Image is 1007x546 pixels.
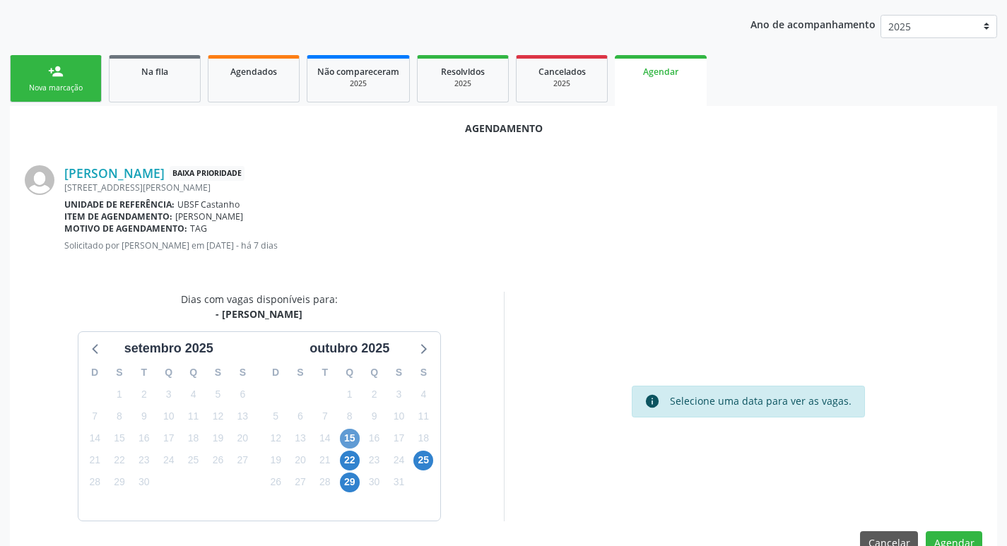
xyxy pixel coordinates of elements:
[190,222,207,235] span: TAG
[20,83,91,93] div: Nova marcação
[365,473,384,492] span: quinta-feira, 30 de outubro de 2025
[643,66,678,78] span: Agendar
[184,384,204,404] span: quinta-feira, 4 de setembro de 2025
[317,78,399,89] div: 2025
[526,78,597,89] div: 2025
[317,66,399,78] span: Não compareceram
[389,451,408,470] span: sexta-feira, 24 de outubro de 2025
[413,384,433,404] span: sábado, 4 de outubro de 2025
[232,429,252,449] span: sábado, 20 de setembro de 2025
[110,451,129,470] span: segunda-feira, 22 de setembro de 2025
[266,451,285,470] span: domingo, 19 de outubro de 2025
[337,362,362,384] div: Q
[340,429,360,449] span: quarta-feira, 15 de outubro de 2025
[441,66,485,78] span: Resolvidos
[177,198,240,210] span: UBSF Castanho
[232,406,252,426] span: sábado, 13 de setembro de 2025
[315,429,335,449] span: terça-feira, 14 de outubro de 2025
[340,473,360,492] span: quarta-feira, 29 de outubro de 2025
[340,384,360,404] span: quarta-feira, 1 de outubro de 2025
[670,393,852,409] div: Selecione uma data para ver as vagas.
[170,166,245,181] span: Baixa Prioridade
[181,292,338,321] div: Dias com vagas disponíveis para:
[365,384,384,404] span: quinta-feira, 2 de outubro de 2025
[184,451,204,470] span: quinta-feira, 25 de setembro de 2025
[304,339,395,358] div: outubro 2025
[85,451,105,470] span: domingo, 21 de setembro de 2025
[175,210,243,222] span: [PERSON_NAME]
[232,384,252,404] span: sábado, 6 de setembro de 2025
[134,473,154,492] span: terça-feira, 30 de setembro de 2025
[134,384,154,404] span: terça-feira, 2 de setembro de 2025
[232,451,252,470] span: sábado, 27 de setembro de 2025
[312,362,337,384] div: T
[340,406,360,426] span: quarta-feira, 8 de outubro de 2025
[64,182,982,194] div: [STREET_ADDRESS][PERSON_NAME]
[264,362,288,384] div: D
[750,15,876,32] p: Ano de acompanhamento
[110,384,129,404] span: segunda-feira, 1 de setembro de 2025
[266,473,285,492] span: domingo, 26 de outubro de 2025
[181,307,338,321] div: - [PERSON_NAME]
[413,406,433,426] span: sábado, 11 de outubro de 2025
[290,406,310,426] span: segunda-feira, 6 de outubro de 2025
[64,165,165,181] a: [PERSON_NAME]
[85,429,105,449] span: domingo, 14 de setembro de 2025
[64,198,175,210] b: Unidade de referência:
[110,473,129,492] span: segunda-feira, 29 de setembro de 2025
[362,362,387,384] div: Q
[266,406,285,426] span: domingo, 5 de outubro de 2025
[208,429,228,449] span: sexta-feira, 19 de setembro de 2025
[141,66,168,78] span: Na fila
[389,406,408,426] span: sexta-feira, 10 de outubro de 2025
[159,451,179,470] span: quarta-feira, 24 de setembro de 2025
[413,429,433,449] span: sábado, 18 de outubro de 2025
[365,406,384,426] span: quinta-feira, 9 de outubro de 2025
[230,362,255,384] div: S
[181,362,206,384] div: Q
[290,451,310,470] span: segunda-feira, 20 de outubro de 2025
[340,451,360,470] span: quarta-feira, 22 de outubro de 2025
[387,362,411,384] div: S
[389,384,408,404] span: sexta-feira, 3 de outubro de 2025
[110,406,129,426] span: segunda-feira, 8 de setembro de 2025
[48,64,64,79] div: person_add
[411,362,436,384] div: S
[315,473,335,492] span: terça-feira, 28 de outubro de 2025
[389,473,408,492] span: sexta-feira, 31 de outubro de 2025
[208,406,228,426] span: sexta-feira, 12 de setembro de 2025
[413,451,433,470] span: sábado, 25 de outubro de 2025
[110,429,129,449] span: segunda-feira, 15 de setembro de 2025
[85,473,105,492] span: domingo, 28 de setembro de 2025
[389,429,408,449] span: sexta-feira, 17 de outubro de 2025
[184,429,204,449] span: quinta-feira, 18 de setembro de 2025
[159,429,179,449] span: quarta-feira, 17 de setembro de 2025
[134,406,154,426] span: terça-feira, 9 de setembro de 2025
[134,451,154,470] span: terça-feira, 23 de setembro de 2025
[83,362,107,384] div: D
[119,339,219,358] div: setembro 2025
[85,406,105,426] span: domingo, 7 de setembro de 2025
[184,406,204,426] span: quinta-feira, 11 de setembro de 2025
[156,362,181,384] div: Q
[288,362,313,384] div: S
[107,362,132,384] div: S
[230,66,277,78] span: Agendados
[538,66,586,78] span: Cancelados
[159,406,179,426] span: quarta-feira, 10 de setembro de 2025
[428,78,498,89] div: 2025
[315,406,335,426] span: terça-feira, 7 de outubro de 2025
[64,239,982,251] p: Solicitado por [PERSON_NAME] em [DATE] - há 7 dias
[206,362,230,384] div: S
[290,473,310,492] span: segunda-feira, 27 de outubro de 2025
[25,165,54,195] img: img
[131,362,156,384] div: T
[25,121,982,136] div: Agendamento
[365,429,384,449] span: quinta-feira, 16 de outubro de 2025
[365,451,384,470] span: quinta-feira, 23 de outubro de 2025
[208,451,228,470] span: sexta-feira, 26 de setembro de 2025
[159,384,179,404] span: quarta-feira, 3 de setembro de 2025
[290,429,310,449] span: segunda-feira, 13 de outubro de 2025
[64,210,172,222] b: Item de agendamento:
[64,222,187,235] b: Motivo de agendamento:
